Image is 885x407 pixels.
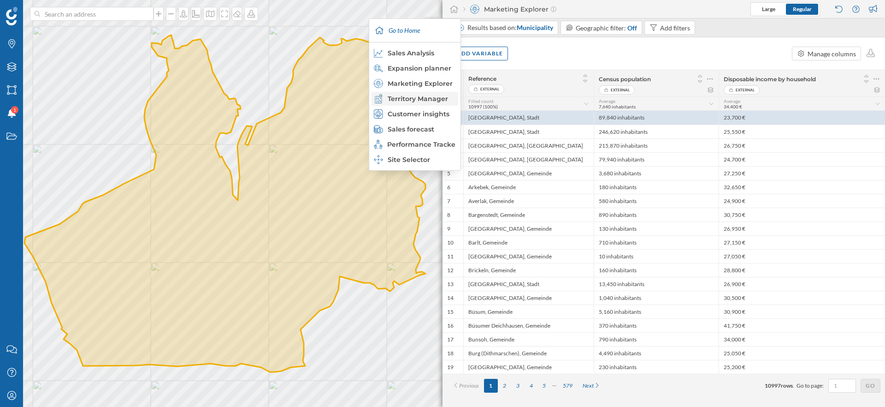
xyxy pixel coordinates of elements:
[447,364,454,371] span: 19
[719,249,885,263] div: 27,050 €
[447,350,454,357] span: 18
[374,64,455,73] div: Expansion planner
[594,360,719,374] div: 230 inhabitants
[447,225,450,233] span: 9
[594,180,719,194] div: 180 inhabitants
[463,360,594,374] div: [GEOGRAPHIC_DATA], Gemeinde
[463,194,594,208] div: Averlak, Gemeinde
[719,180,885,194] div: 32,650 €
[599,76,651,83] span: Census population
[765,382,781,389] span: 10997
[447,267,454,274] span: 12
[599,98,615,104] span: Average
[374,125,383,134] img: sales-forecast.svg
[463,332,594,346] div: Bunsoh, Gemeinde
[719,263,885,277] div: 28,800 €
[463,5,556,14] div: Marketing Explorer
[594,263,719,277] div: 160 inhabitants
[724,76,816,83] span: Disposable income by household
[463,305,594,318] div: Büsum, Gemeinde
[594,138,719,152] div: 215,870 inhabitants
[463,249,594,263] div: [GEOGRAPHIC_DATA], Gemeinde
[374,79,383,88] img: explorer.svg
[463,166,594,180] div: [GEOGRAPHIC_DATA], Gemeinde
[463,221,594,235] div: [GEOGRAPHIC_DATA], Gemeinde
[463,277,594,291] div: [GEOGRAPHIC_DATA], Stadt
[594,235,719,249] div: 710 inhabitants
[374,48,383,58] img: sales-explainer.svg
[374,48,455,58] div: Sales Analysis
[463,111,594,125] div: [GEOGRAPHIC_DATA], Stadt
[463,180,594,194] div: Arkebek, Gemeinde
[627,23,637,33] div: Off
[719,305,885,318] div: 30,900 €
[724,98,740,104] span: Average
[374,109,383,119] img: customer-intelligence.svg
[719,208,885,221] div: 30,750 €
[762,6,775,12] span: Large
[374,125,455,134] div: Sales forecast
[447,253,454,260] span: 11
[719,277,885,291] div: 26,900 €
[447,198,450,205] span: 7
[374,64,383,73] img: search-areas.svg
[594,305,719,318] div: 5,160 inhabitants
[13,105,16,114] span: 1
[470,5,479,14] img: explorer.svg
[594,221,719,235] div: 130 inhabitants
[594,318,719,332] div: 370 inhabitants
[463,208,594,221] div: Bargenstedt, Gemeinde
[463,152,594,166] div: [GEOGRAPHIC_DATA], [GEOGRAPHIC_DATA]
[796,382,824,390] span: Go to page:
[594,166,719,180] div: 3,680 inhabitants
[719,360,885,374] div: 25,200 €
[594,249,719,263] div: 10 inhabitants
[831,381,853,390] input: 1
[447,336,454,343] span: 17
[719,125,885,138] div: 25,550 €
[517,24,553,31] span: Municipality
[447,211,450,219] span: 8
[463,318,594,332] div: Büsumer Deichhausen, Gemeinde
[808,49,856,59] div: Manage columns
[719,346,885,360] div: 25,050 €
[467,23,553,32] div: Results based on:
[447,294,454,302] span: 14
[594,332,719,346] div: 790 inhabitants
[468,75,496,82] span: Reference
[719,332,885,346] div: 34,000 €
[781,382,793,389] span: rows
[719,111,885,125] div: 23,700 €
[793,6,812,12] span: Regular
[599,104,636,109] span: 7,640 inhabitants
[374,155,383,164] img: dashboards-manager.svg
[463,235,594,249] div: Barlt, Gemeinde
[611,85,630,95] span: External
[480,84,499,94] span: External
[594,111,719,125] div: 89,840 inhabitants
[660,23,690,33] div: Add filters
[594,208,719,221] div: 890 inhabitants
[372,19,458,42] div: Go to Home
[374,155,455,164] div: Site Selector
[447,281,454,288] span: 13
[374,140,383,149] img: monitoring-360.svg
[719,221,885,235] div: 26,950 €
[594,152,719,166] div: 79,940 inhabitants
[447,239,454,246] span: 10
[594,125,719,138] div: 246,620 inhabitants
[463,263,594,277] div: Brickeln, Gemeinde
[719,152,885,166] div: 24,700 €
[374,140,455,149] div: Performance Tracker
[374,94,383,103] img: territory-manager--hover.svg
[447,184,450,191] span: 6
[468,98,494,104] span: Filled count
[463,125,594,138] div: [GEOGRAPHIC_DATA], Stadt
[594,346,719,360] div: 4,490 inhabitants
[724,104,742,109] span: 34,400 €
[18,6,63,15] span: Assistance
[719,235,885,249] div: 27,150 €
[374,94,455,103] div: Territory Manager
[719,166,885,180] div: 27,250 €
[447,308,454,316] span: 15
